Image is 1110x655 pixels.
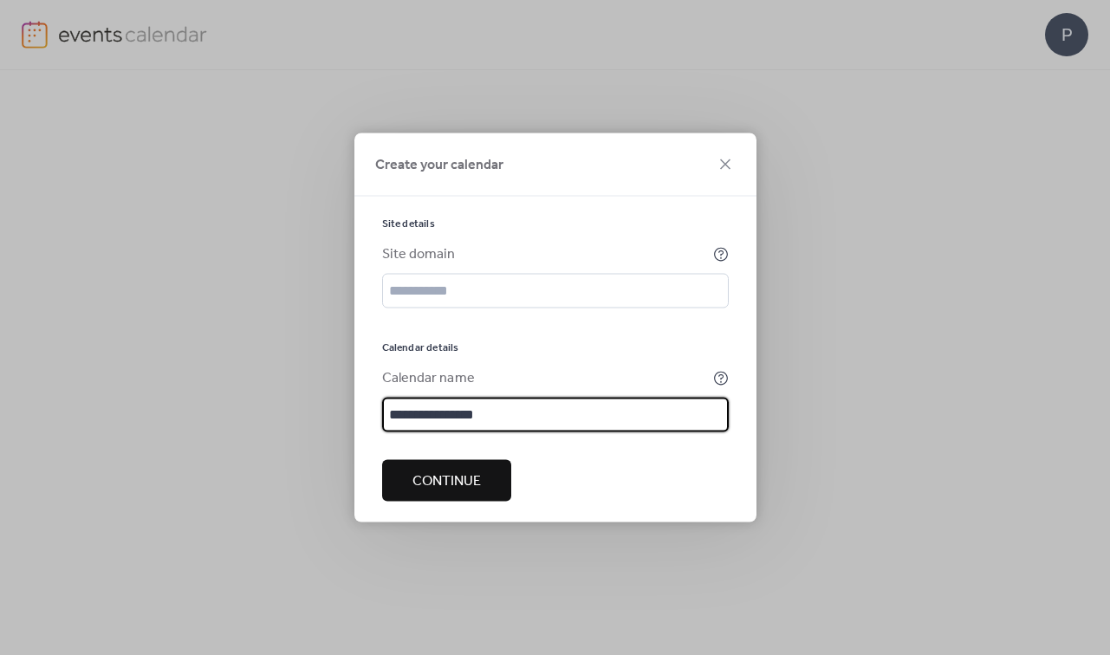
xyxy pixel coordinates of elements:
[382,460,511,502] button: Continue
[382,217,435,231] span: Site details
[382,341,459,355] span: Calendar details
[382,244,710,265] div: Site domain
[382,368,710,389] div: Calendar name
[375,155,503,176] span: Create your calendar
[412,471,481,492] span: Continue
